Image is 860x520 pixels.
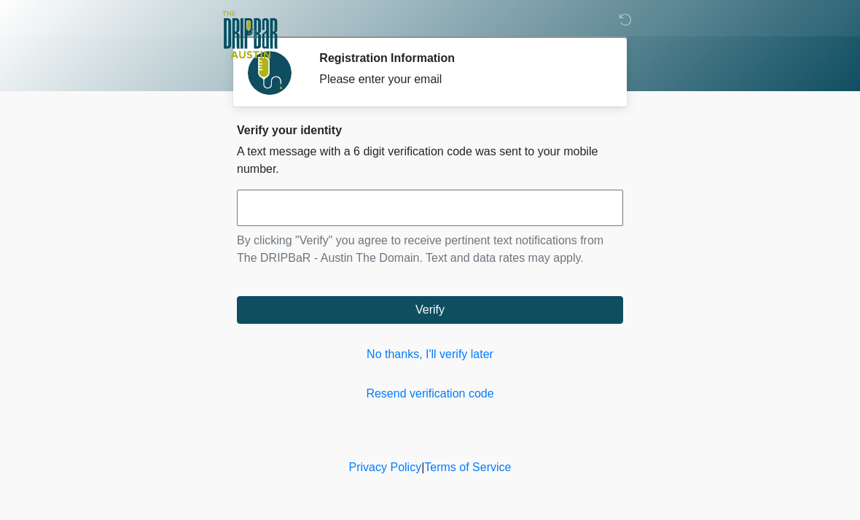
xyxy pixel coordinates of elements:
a: Resend verification code [237,385,623,403]
img: The DRIPBaR - Austin The Domain Logo [222,11,278,58]
a: No thanks, I'll verify later [237,346,623,363]
a: Privacy Policy [349,461,422,473]
p: By clicking "Verify" you agree to receive pertinent text notifications from The DRIPBaR - Austin ... [237,232,623,267]
a: Terms of Service [424,461,511,473]
div: Please enter your email [319,71,601,88]
a: | [421,461,424,473]
p: A text message with a 6 digit verification code was sent to your mobile number. [237,143,623,178]
h2: Verify your identity [237,123,623,137]
img: Agent Avatar [248,51,292,95]
button: Verify [237,296,623,324]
